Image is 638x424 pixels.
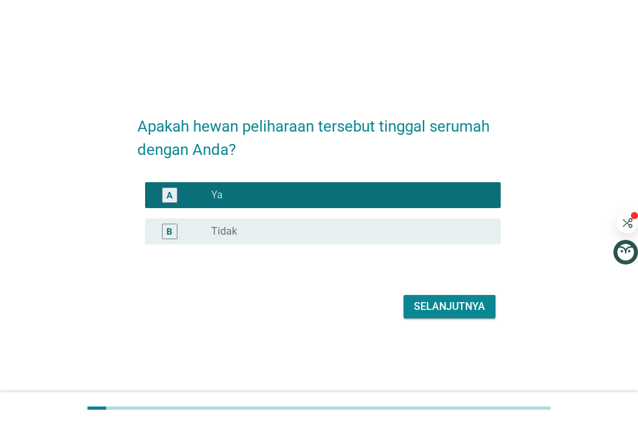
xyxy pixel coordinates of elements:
button: Selanjutnya [404,295,496,318]
div: Selanjutnya [414,299,485,314]
h2: Apakah hewan peliharaan tersebut tinggal serumah dengan Anda? [137,102,501,161]
div: A [166,189,172,202]
label: Tidak [211,225,237,238]
label: Ya [211,189,223,202]
div: B [166,225,172,239]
